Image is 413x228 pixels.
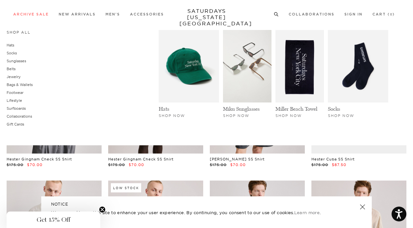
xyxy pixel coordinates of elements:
span: Shop Now [159,113,185,118]
a: Accessories [130,13,164,16]
span: Get 15% Off [37,216,70,224]
a: Socks [328,106,340,112]
a: Men's [106,13,120,16]
a: Sunglasses [7,59,26,63]
a: Hester Gingham Check SS Shirt [108,157,174,161]
div: Get 15% OffClose teaser [7,212,100,228]
span: $70.00 [230,162,246,167]
a: Jewelry [7,74,21,79]
span: $87.50 [332,162,346,167]
div: Low Stock [111,183,141,192]
a: [PERSON_NAME] SS Shirt [210,157,265,161]
a: Gift Cards [7,122,24,127]
span: $175.00 [108,162,125,167]
a: Hester Cuba SS Shirt [311,157,355,161]
span: $70.00 [129,162,144,167]
a: Collaborations [289,13,334,16]
h5: NOTICE [51,201,362,207]
a: New Arrivals [59,13,96,16]
p: We use cookies on this site to enhance your user experience. By continuing, you consent to our us... [51,209,338,216]
a: Archive Sale [13,13,49,16]
a: SATURDAYS[US_STATE][GEOGRAPHIC_DATA] [179,8,234,27]
a: Hester Gingham Check SS Shirt [7,157,72,161]
a: Lifestyle [7,98,22,103]
span: $175.00 [311,162,328,167]
a: Socks [7,51,17,55]
span: $175.00 [210,162,227,167]
a: Footwear [7,90,23,95]
a: Sign In [344,13,363,16]
a: Miller Beach Towel [275,106,317,112]
a: Cart (0) [372,13,395,16]
a: Miku Sunglasses [223,106,260,112]
a: Collaborations [7,114,32,119]
a: Bags & Wallets [7,82,33,87]
a: Hats [7,43,14,47]
a: Surfboards [7,106,26,111]
span: $175.00 [7,162,23,167]
a: Learn more [294,210,320,215]
a: Shop All [7,30,31,35]
button: Close teaser [99,206,106,213]
small: 0 [390,13,393,16]
span: Shop Now [328,113,354,118]
a: Hats [159,106,169,112]
span: $70.00 [27,162,43,167]
a: Belts [7,67,16,71]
